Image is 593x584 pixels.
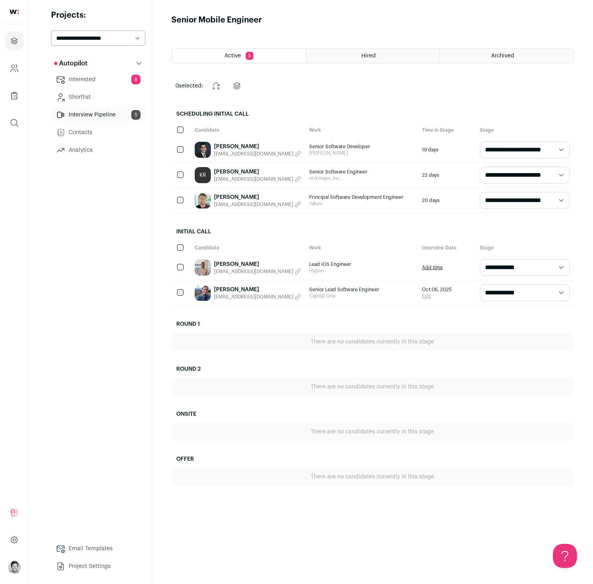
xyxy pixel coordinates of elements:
[214,168,301,176] a: [PERSON_NAME]
[51,89,145,105] a: Shortlist
[171,105,574,123] h2: Scheduling Initial Call
[51,558,145,574] a: Project Settings
[246,52,253,60] span: 5
[214,268,301,275] button: [EMAIL_ADDRESS][DOMAIN_NAME]
[309,194,414,200] span: Principal Software Development Engineer
[175,82,203,90] span: selected:
[305,241,418,255] div: Work
[309,150,414,156] span: [PERSON_NAME]
[309,267,414,274] span: Hypori
[422,293,452,299] a: Edit
[171,360,574,378] h2: Round 2
[224,53,241,59] span: Active
[214,151,293,157] span: [EMAIL_ADDRESS][DOMAIN_NAME]
[418,137,476,162] div: 19 days
[491,53,514,59] span: Archived
[361,53,376,59] span: Hired
[418,241,476,255] div: Interview Date
[553,544,577,568] iframe: Help Scout Beacon - Open
[214,294,293,300] span: [EMAIL_ADDRESS][DOMAIN_NAME]
[8,561,21,574] img: 606302-medium_jpg
[195,285,211,301] img: 6fe939a3c3794226d3dc5662d61e8fbf0da2443d5a73a002414022a82b350a58.jpg
[195,167,211,183] a: KR
[195,259,211,276] img: 416ca2f78ad37dcf409ac088eb387a73ab2d08d2e69a50ee120ceea6c0e8ec6c.jpg
[214,193,301,201] a: [PERSON_NAME]
[8,561,21,574] button: Open dropdown
[171,315,574,333] h2: Round 1
[476,241,574,255] div: Stage
[214,176,293,182] span: [EMAIL_ADDRESS][DOMAIN_NAME]
[51,125,145,141] a: Contacts
[418,123,476,137] div: Time in Stage
[309,169,414,175] span: Senior Software Engineer
[51,541,145,557] a: Email Templates
[422,264,443,271] a: Add time
[131,75,141,84] span: 8
[214,151,301,157] button: [EMAIL_ADDRESS][DOMAIN_NAME]
[175,83,179,89] span: 0
[418,163,476,188] div: 22 days
[214,201,293,208] span: [EMAIL_ADDRESS][DOMAIN_NAME]
[171,378,574,396] div: There are no candidates currently in this stage
[171,423,574,441] div: There are no candidates currently in this stage
[476,123,574,137] div: Stage
[5,86,24,105] a: Company Lists
[214,268,293,275] span: [EMAIL_ADDRESS][DOMAIN_NAME]
[195,142,211,158] img: 526d42d9340d12ab5f307ba01ce7f0eb8b37a13b92f0746bf35c099674c18c59.jpg
[306,49,439,63] a: Hired
[214,294,301,300] button: [EMAIL_ADDRESS][DOMAIN_NAME]
[418,188,476,213] div: 20 days
[309,293,414,299] span: Capital One
[214,201,301,208] button: [EMAIL_ADDRESS][DOMAIN_NAME]
[214,286,301,294] a: [PERSON_NAME]
[422,286,452,293] span: Oct 06, 2025
[131,110,141,120] span: 5
[51,142,145,158] a: Analytics
[10,10,19,14] img: wellfound-shorthand-0d5821cbd27db2630d0214b213865d53afaa358527fdda9d0ea32b1df1b89c2c.svg
[195,192,211,208] img: b26b8786ce0f1e3c18712c54fd3ea35577779f4b3c3a8d132ab8feb029fc889b
[171,405,574,423] h2: Onsite
[51,55,145,71] button: Autopilot
[191,241,305,255] div: Candidate
[51,10,145,21] h2: Projects:
[51,71,145,88] a: Interested8
[309,143,414,150] span: Senior Software Developer
[309,200,414,207] span: Yahoo
[214,260,301,268] a: [PERSON_NAME]
[171,333,574,351] div: There are no candidates currently in this stage
[171,14,262,26] h1: Senior Mobile Engineer
[171,223,574,241] h2: Initial Call
[305,123,418,137] div: Work
[214,143,301,151] a: [PERSON_NAME]
[5,59,24,78] a: Company and ATS Settings
[214,176,301,182] button: [EMAIL_ADDRESS][DOMAIN_NAME]
[51,107,145,123] a: Interview Pipeline5
[171,468,574,486] div: There are no candidates currently in this stage
[191,123,305,137] div: Candidate
[206,76,226,96] button: Change stage
[309,261,414,267] span: Lead iOS Engineer
[171,450,574,468] h2: Offer
[309,175,414,182] span: onXmaps, Inc.
[54,59,88,68] p: Autopilot
[5,31,24,51] a: Projects
[309,286,414,293] span: Senior Lead Software Engineer
[440,49,573,63] a: Archived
